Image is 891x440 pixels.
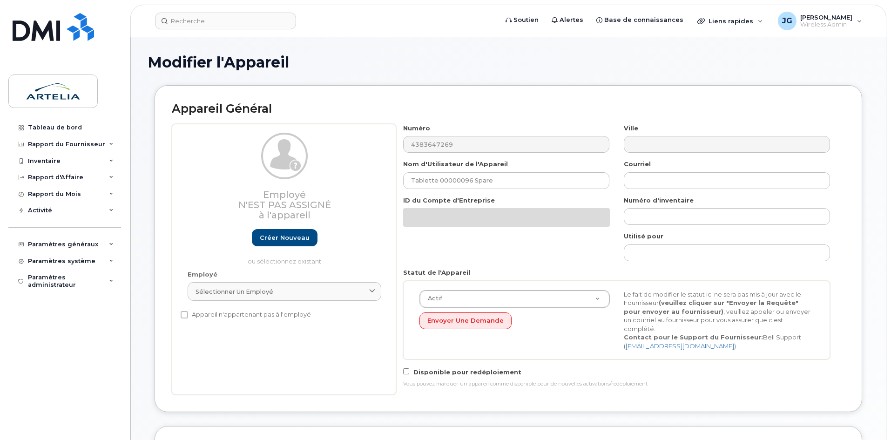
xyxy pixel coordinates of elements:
[148,54,869,70] h1: Modifier l'Appareil
[624,333,763,341] strong: Contact pour le Support du Fournisseur:
[181,309,311,320] label: Appareil n'appartenant pas à l'employé
[252,229,317,246] a: Créer nouveau
[403,380,830,388] div: Vous pouvez marquer un appareil comme disponible pour de nouvelles activations/redéploiement
[403,196,495,205] label: ID du Compte d'Entreprise
[403,368,409,374] input: Disponible pour redéploiement
[617,290,821,351] div: Le fait de modifier le statut ici ne sera pas mis à jour avec le Fournisseur , veuillez appeler o...
[188,190,381,220] h3: Employé
[422,294,442,303] span: Actif
[624,196,694,205] label: Numéro d'inventaire
[403,160,508,169] label: Nom d'Utilisateur de l'Appareil
[413,368,521,376] span: Disponible pour redéploiement
[259,210,310,221] span: à l'appareil
[238,199,331,210] span: N'est pas assigné
[188,282,381,301] a: Sélectionner un employé
[172,102,845,115] h2: Appareil Général
[181,311,188,318] input: Appareil n'appartenant pas à l'employé
[624,124,638,133] label: Ville
[624,232,663,241] label: Utilisé pour
[419,312,512,330] button: Envoyer une Demande
[196,287,273,296] span: Sélectionner un employé
[403,124,430,133] label: Numéro
[420,291,609,307] a: Actif
[188,257,381,266] p: ou sélectionnez existant
[624,299,798,315] strong: (veuillez cliquer sur "Envoyer la Requête" pour envoyer au fournisseur)
[626,342,734,350] a: [EMAIL_ADDRESS][DOMAIN_NAME]
[188,270,217,279] label: Employé
[403,268,470,277] label: Statut de l'Appareil
[624,160,651,169] label: Courriel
